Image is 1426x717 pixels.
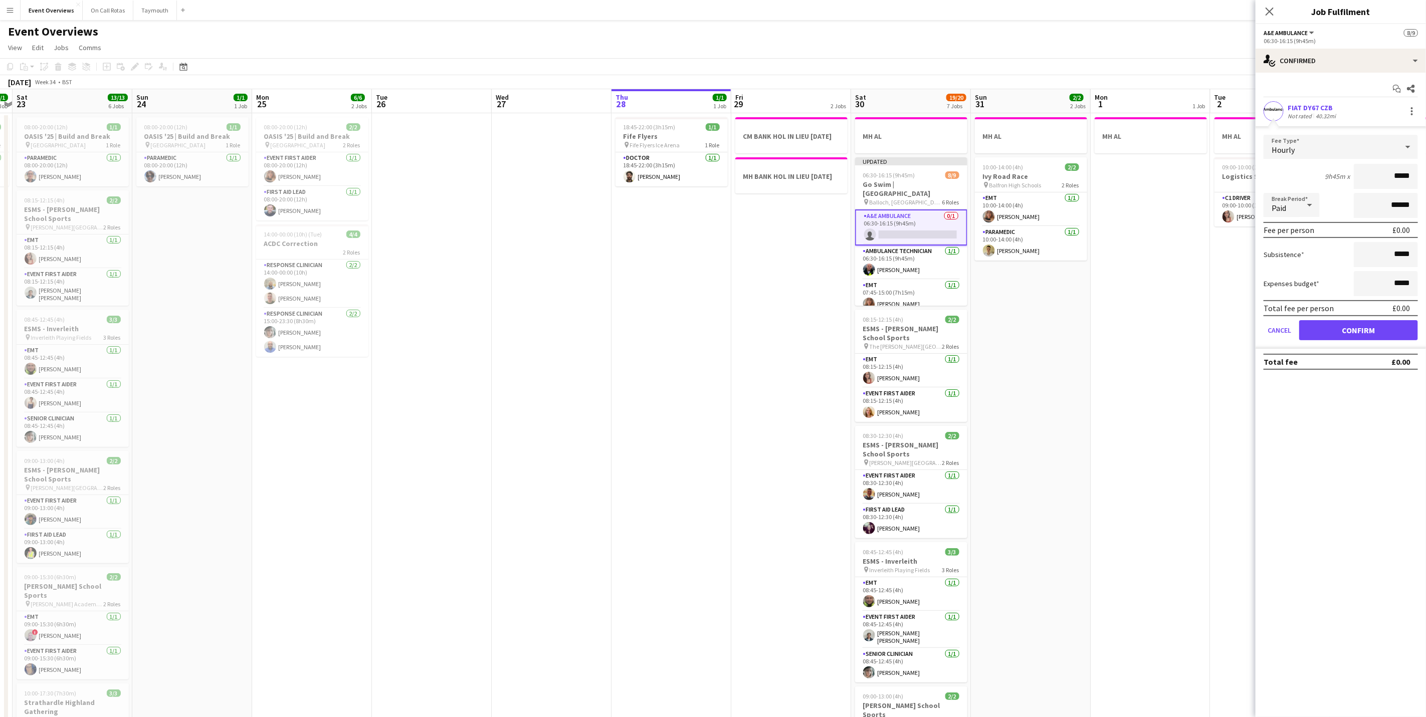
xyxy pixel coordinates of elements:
span: [GEOGRAPHIC_DATA] [151,141,206,149]
span: Sun [136,93,148,102]
span: 2 Roles [1062,181,1079,189]
app-job-card: MH AL [1095,117,1207,153]
span: Inverleith Playing Fields [870,566,930,574]
span: 26 [374,98,387,110]
div: 40.32mi [1314,112,1338,120]
span: 2 [1213,98,1226,110]
div: 9h45m x [1325,172,1350,181]
div: 08:00-20:00 (12h)2/2OASIS '25 | Build and Break [GEOGRAPHIC_DATA]2 RolesEvent First Aider1/108:00... [256,117,368,220]
span: Edit [32,43,44,52]
div: 18:45-22:00 (3h15m)1/1Fife Flyers Fife Flyers Ice Arena1 RoleDoctor1/118:45-22:00 (3h15m)[PERSON_... [616,117,728,186]
span: Fife Flyers Ice Arena [630,141,680,149]
a: Edit [28,41,48,54]
h3: MH AL [975,132,1087,141]
app-job-card: 08:45-12:45 (4h)3/3ESMS - Inverleith Inverleith Playing Fields3 RolesEMT1/108:45-12:45 (4h)[PERSO... [17,310,129,447]
div: 2 Jobs [831,102,846,110]
a: Jobs [50,41,73,54]
h3: MH AL [1095,132,1207,141]
span: 1 Role [705,141,720,149]
a: View [4,41,26,54]
h3: CM BANK HOL IN LIEU [DATE] [735,132,848,141]
span: [PERSON_NAME][GEOGRAPHIC_DATA] [31,484,104,492]
app-card-role: Event First Aider1/108:30-12:30 (4h)[PERSON_NAME] [855,470,967,504]
app-job-card: 08:00-20:00 (12h)1/1OASIS '25 | Build and Break [GEOGRAPHIC_DATA]1 RoleParamedic1/108:00-20:00 (1... [17,117,129,186]
div: 2 Jobs [351,102,367,110]
span: 1/1 [706,123,720,131]
label: Subsistence [1264,250,1304,259]
h3: OASIS '25 | Build and Break [136,132,249,141]
span: 18:45-22:00 (3h15m) [624,123,676,131]
div: Not rated [1288,112,1314,120]
div: Total fee [1264,357,1298,367]
span: 31 [973,98,987,110]
h3: Strathardle Highland Gathering [17,698,129,716]
div: 09:00-10:00 (1h)1/1Logistics Support1 RoleC1 Driver1/109:00-10:00 (1h)[PERSON_NAME] [1214,157,1327,226]
h3: MH AL [1214,132,1327,141]
div: Updated [855,157,967,165]
div: Confirmed [1256,49,1426,73]
span: [GEOGRAPHIC_DATA] [271,141,326,149]
h3: Ivy Road Race [975,172,1087,181]
span: Sat [855,93,866,102]
span: Tue [1214,93,1226,102]
span: 2 Roles [343,141,360,149]
span: 06:30-16:15 (9h45m) [863,171,915,179]
div: MH AL [855,117,967,153]
div: Updated06:30-16:15 (9h45m)8/9Go Swim | [GEOGRAPHIC_DATA] Balloch, [GEOGRAPHIC_DATA]6 RolesA&E Amb... [855,157,967,306]
app-card-role: EMT1/108:15-12:15 (4h)[PERSON_NAME] [17,234,129,269]
div: 1 Job [234,102,247,110]
app-card-role: Event First Aider1/108:45-12:45 (4h)[PERSON_NAME] [PERSON_NAME] [855,611,967,648]
div: BST [62,78,72,86]
span: 09:00-10:00 (1h) [1223,163,1263,171]
span: 09:00-15:30 (6h30m) [25,573,77,581]
span: 09:00-13:00 (4h) [25,457,65,464]
span: 3 Roles [104,334,121,341]
button: A&E Ambulance [1264,29,1316,37]
app-card-role: First Aid Lead1/108:00-20:00 (12h)[PERSON_NAME] [256,186,368,220]
div: CM BANK HOL IN LIEU [DATE] [735,117,848,153]
app-card-role: First Aid Lead1/108:30-12:30 (4h)[PERSON_NAME] [855,504,967,538]
app-card-role: Event First Aider1/109:00-13:00 (4h)[PERSON_NAME] [17,495,129,529]
span: 14:00-00:00 (10h) (Tue) [264,230,322,238]
h3: ESMS - [PERSON_NAME] School Sports [17,465,129,484]
app-job-card: 08:30-12:30 (4h)2/2ESMS - [PERSON_NAME] School Sports [PERSON_NAME][GEOGRAPHIC_DATA]2 RolesEvent ... [855,426,967,538]
app-card-role: Senior Clinician1/108:45-12:45 (4h)[PERSON_NAME] [17,413,129,447]
span: [PERSON_NAME][GEOGRAPHIC_DATA] [870,459,942,466]
span: 27 [494,98,509,110]
span: 2/2 [107,457,121,464]
span: 2 Roles [104,223,121,231]
h3: ESMS - [PERSON_NAME] School Sports [855,440,967,458]
app-card-role: Senior Clinician1/108:45-12:45 (4h)[PERSON_NAME] [855,648,967,682]
app-job-card: MH AL [1214,117,1327,153]
app-card-role: EMT1/110:00-14:00 (4h)[PERSON_NAME] [975,192,1087,226]
span: 8/9 [1404,29,1418,37]
span: 10:00-17:30 (7h30m) [25,689,77,697]
h3: ESMS - [PERSON_NAME] School Sports [855,324,967,342]
span: 1 Role [226,141,241,149]
app-card-role: Paramedic1/108:00-20:00 (12h)[PERSON_NAME] [17,152,129,186]
div: 08:15-12:15 (4h)2/2ESMS - [PERSON_NAME] School Sports [PERSON_NAME][GEOGRAPHIC_DATA]2 RolesEMT1/1... [17,190,129,306]
span: 1/1 [227,123,241,131]
a: Comms [75,41,105,54]
app-card-role: Response Clinician2/214:00-00:00 (10h)[PERSON_NAME][PERSON_NAME] [256,260,368,308]
app-card-role: EMT1/108:45-12:45 (4h)[PERSON_NAME] [855,577,967,611]
div: 10:00-14:00 (4h)2/2Ivy Road Race Balfron High Schools2 RolesEMT1/110:00-14:00 (4h)[PERSON_NAME]Pa... [975,157,1087,261]
app-job-card: 09:00-13:00 (4h)2/2ESMS - [PERSON_NAME] School Sports [PERSON_NAME][GEOGRAPHIC_DATA]2 RolesEvent ... [17,451,129,563]
span: Paid [1272,203,1286,213]
span: 13/13 [108,94,128,101]
span: 24 [135,98,148,110]
app-job-card: 14:00-00:00 (10h) (Tue)4/4ACDC Correction2 RolesResponse Clinician2/214:00-00:00 (10h)[PERSON_NAM... [256,224,368,357]
h3: ESMS - Inverleith [17,324,129,333]
app-card-role: EMT1/107:45-15:00 (7h15m)[PERSON_NAME] [855,280,967,314]
span: [PERSON_NAME] Academy Playing Fields [31,600,104,608]
h3: MH AL [855,132,967,141]
app-card-role: EMT1/108:15-12:15 (4h)[PERSON_NAME] [855,354,967,388]
app-job-card: MH AL [975,117,1087,153]
span: 08:00-20:00 (12h) [264,123,308,131]
span: 2 Roles [104,484,121,492]
span: 2 Roles [942,459,959,466]
app-job-card: 08:00-20:00 (12h)1/1OASIS '25 | Build and Break [GEOGRAPHIC_DATA]1 RoleParamedic1/108:00-20:00 (1... [136,117,249,186]
span: Jobs [54,43,69,52]
span: 2 Roles [104,600,121,608]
